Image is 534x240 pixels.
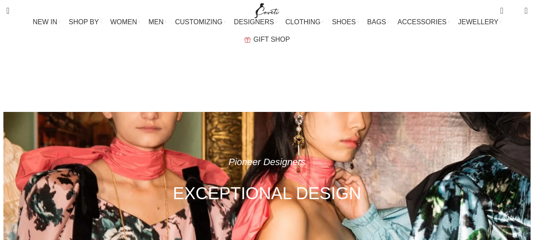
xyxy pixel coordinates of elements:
[501,4,507,11] span: 0
[244,37,251,43] img: GiftBag
[149,18,164,26] span: MEN
[458,18,498,26] span: JEWELLERY
[69,14,102,31] a: SHOP BY
[398,18,447,26] span: ACCESSORIES
[332,14,359,31] a: SHOES
[254,35,290,43] span: GIFT SHOP
[229,157,305,167] em: Pioneer Designers
[175,14,226,31] a: CUSTOMIZING
[110,14,140,31] a: WOMEN
[367,14,389,31] a: BAGS
[398,14,450,31] a: ACCESSORIES
[510,2,518,19] div: My Wishlist
[244,31,290,48] a: GIFT SHOP
[69,18,99,26] span: SHOP BY
[266,77,295,85] span: About us
[234,14,277,31] a: DESIGNERS
[149,14,167,31] a: MEN
[2,14,532,48] div: Main navigation
[239,77,257,85] a: Home
[175,18,223,26] span: CUSTOMIZING
[332,18,356,26] span: SHOES
[367,18,386,26] span: BAGS
[496,2,507,19] a: 0
[2,2,14,19] a: Search
[33,18,57,26] span: NEW IN
[110,18,137,26] span: WOMEN
[234,18,274,26] span: DESIGNERS
[511,9,518,15] span: 0
[33,14,60,31] a: NEW IN
[285,18,321,26] span: CLOTHING
[253,6,281,14] a: Site logo
[285,14,324,31] a: CLOTHING
[173,183,361,204] h4: EXCEPTIONAL DESIGN
[230,49,304,71] h1: About us
[458,14,501,31] a: JEWELLERY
